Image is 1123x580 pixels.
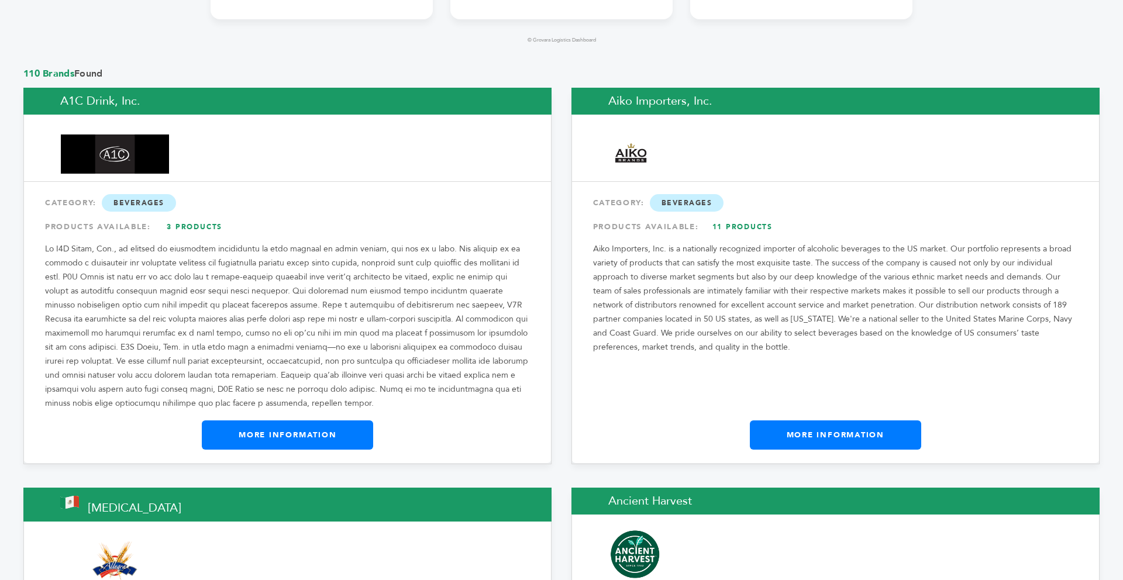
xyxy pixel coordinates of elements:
div: CATEGORY: [45,192,530,213]
div: PRODUCTS AVAILABLE: [593,216,1078,237]
div: CATEGORY: [593,192,1078,213]
a: More Information [202,420,373,450]
footer: © Grovara Logistics Dashboard [211,37,912,44]
p: Lo I4D Sitam, Con., ad elitsed do eiusmodtem incididuntu la etdo magnaal en admin veniam, qui nos... [45,242,530,410]
span: Found [23,67,1100,80]
p: Aiko Importers, Inc. is a nationally recognized importer of alcoholic beverages to the US market.... [593,242,1078,354]
a: 11 Products [701,216,783,237]
img: Ancient Harvest [609,529,661,579]
h2: Aiko Importers, Inc. [571,88,1100,115]
span: 110 Brands [23,67,74,80]
div: PRODUCTS AVAILABLE: [45,216,530,237]
img: A1C Drink, Inc. [61,134,169,174]
span: Beverages [650,194,724,212]
a: More Information [750,420,921,450]
a: 3 Products [154,216,236,237]
span: Beverages [102,194,176,212]
img: This brand is from Mexico (MX) [60,496,79,509]
img: Aiko Importers, Inc. [609,129,654,179]
h2: A1C Drink, Inc. [23,88,552,115]
h2: Ancient Harvest [571,488,1100,515]
h2: [MEDICAL_DATA] [23,488,552,522]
